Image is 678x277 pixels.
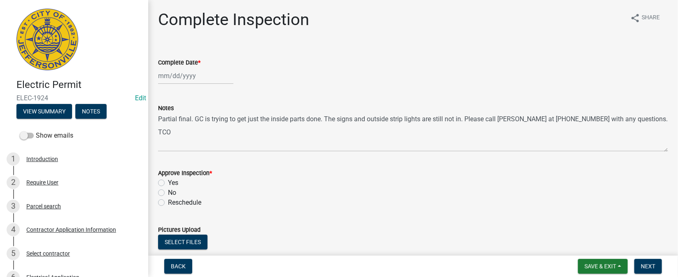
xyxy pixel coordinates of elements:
[158,60,200,66] label: Complete Date
[641,263,655,270] span: Next
[16,79,142,91] h4: Electric Permit
[158,227,200,233] label: Pictures Upload
[16,104,72,119] button: View Summary
[7,176,20,189] div: 2
[158,171,212,176] label: Approve Inspection
[158,10,309,30] h1: Complete Inspection
[7,223,20,236] div: 4
[26,251,70,256] div: Select contractor
[26,156,58,162] div: Introduction
[26,180,58,185] div: Require User
[634,259,662,274] button: Next
[16,108,72,115] wm-modal-confirm: Summary
[158,67,233,84] input: mm/dd/yyyy
[7,200,20,213] div: 3
[75,108,107,115] wm-modal-confirm: Notes
[164,259,192,274] button: Back
[171,263,186,270] span: Back
[26,227,116,233] div: Contractor Application Information
[20,131,73,141] label: Show emails
[135,94,146,102] wm-modal-confirm: Edit Application Number
[16,9,78,70] img: City of Jeffersonville, Indiana
[168,198,201,208] label: Reschedule
[642,13,660,23] span: Share
[26,203,61,209] div: Parcel search
[168,178,178,188] label: Yes
[75,104,107,119] button: Notes
[630,13,640,23] i: share
[578,259,628,274] button: Save & Exit
[7,152,20,166] div: 1
[135,94,146,102] a: Edit
[585,263,616,270] span: Save & Exit
[624,10,666,26] button: shareShare
[7,247,20,260] div: 5
[158,235,207,249] button: Select files
[168,188,176,198] label: No
[16,94,132,102] span: ELEC-1924
[158,106,174,111] label: Notes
